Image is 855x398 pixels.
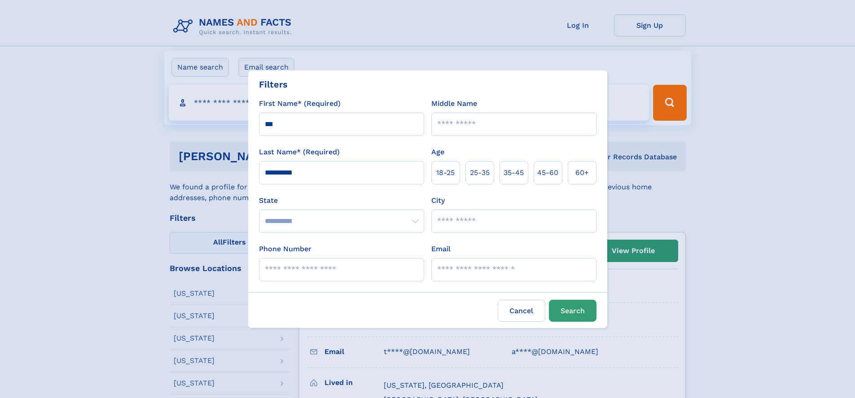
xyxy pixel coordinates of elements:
label: Last Name* (Required) [259,147,340,157]
label: Email [431,244,451,254]
span: 45‑60 [537,167,558,178]
span: 60+ [575,167,589,178]
span: 25‑35 [470,167,490,178]
label: City [431,195,445,206]
label: Cancel [498,300,545,322]
button: Search [549,300,596,322]
div: Filters [259,78,288,91]
span: 35‑45 [504,167,524,178]
label: State [259,195,424,206]
label: Middle Name [431,98,477,109]
label: Phone Number [259,244,311,254]
label: Age [431,147,444,157]
span: 18‑25 [436,167,455,178]
label: First Name* (Required) [259,98,341,109]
